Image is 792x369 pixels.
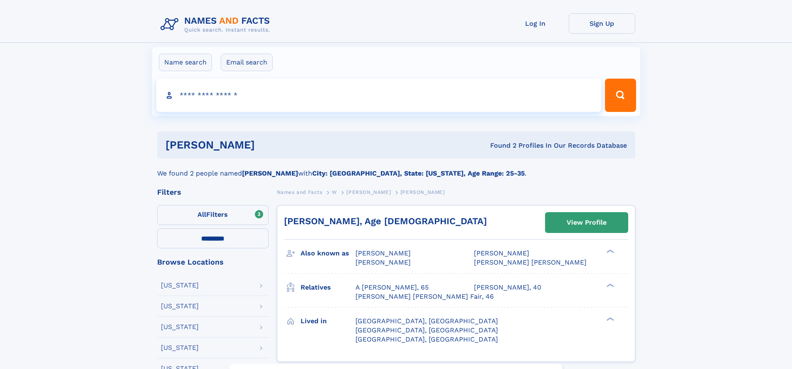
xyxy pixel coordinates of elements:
h3: Lived in [301,314,355,328]
div: View Profile [567,213,607,232]
a: Names and Facts [277,187,323,197]
a: [PERSON_NAME], Age [DEMOGRAPHIC_DATA] [284,216,487,226]
div: Filters [157,188,269,196]
b: [PERSON_NAME] [242,169,298,177]
span: [PERSON_NAME] [355,249,411,257]
input: search input [156,79,602,112]
span: [PERSON_NAME] [474,249,529,257]
h1: [PERSON_NAME] [165,140,373,150]
span: [PERSON_NAME] [346,189,391,195]
a: [PERSON_NAME] [PERSON_NAME] Fair, 46 [355,292,494,301]
button: Search Button [605,79,636,112]
span: W [332,189,337,195]
span: [GEOGRAPHIC_DATA], [GEOGRAPHIC_DATA] [355,335,498,343]
span: All [197,211,206,218]
label: Email search [221,54,273,71]
span: [GEOGRAPHIC_DATA], [GEOGRAPHIC_DATA] [355,326,498,334]
div: [US_STATE] [161,282,199,289]
span: [PERSON_NAME] [400,189,445,195]
a: [PERSON_NAME] [346,187,391,197]
div: [US_STATE] [161,344,199,351]
div: ❯ [604,249,614,254]
a: Log In [502,13,569,34]
span: [GEOGRAPHIC_DATA], [GEOGRAPHIC_DATA] [355,317,498,325]
img: Logo Names and Facts [157,13,277,36]
h3: Relatives [301,280,355,295]
div: ❯ [604,282,614,288]
span: [PERSON_NAME] [355,258,411,266]
span: [PERSON_NAME] [PERSON_NAME] [474,258,587,266]
div: [US_STATE] [161,303,199,310]
a: A [PERSON_NAME], 65 [355,283,429,292]
div: Found 2 Profiles In Our Records Database [373,141,627,150]
a: W [332,187,337,197]
b: City: [GEOGRAPHIC_DATA], State: [US_STATE], Age Range: 25-35 [312,169,525,177]
a: Sign Up [569,13,635,34]
label: Name search [159,54,212,71]
div: ❯ [604,316,614,322]
label: Filters [157,205,269,225]
h3: Also known as [301,246,355,260]
div: We found 2 people named with . [157,158,635,178]
a: View Profile [545,213,628,233]
a: [PERSON_NAME], 40 [474,283,541,292]
div: [US_STATE] [161,324,199,330]
div: Browse Locations [157,258,269,266]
